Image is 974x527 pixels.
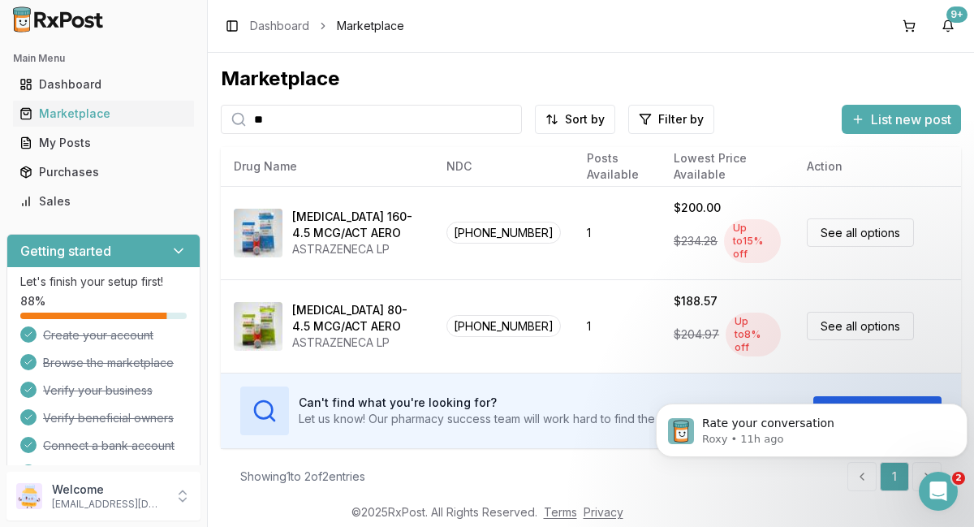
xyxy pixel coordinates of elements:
button: Sales [6,188,200,214]
img: Symbicort 80-4.5 MCG/ACT AERO [234,302,282,351]
div: $200.00 [674,200,721,216]
div: Marketplace [19,106,187,122]
span: [PHONE_NUMBER] [446,315,561,337]
button: Purchases [6,159,200,185]
th: Drug Name [221,147,433,186]
div: Up to 8 % off [726,313,781,356]
button: Sort by [535,105,615,134]
iframe: Intercom live chat [919,472,958,511]
div: [MEDICAL_DATA] 80-4.5 MCG/ACT AERO [292,302,420,335]
a: See all options [807,218,914,247]
a: Sales [13,187,194,216]
h3: Can't find what you're looking for? [299,395,764,411]
th: NDC [433,147,574,186]
div: ASTRAZENECA LP [292,241,420,257]
a: My Posts [13,128,194,158]
p: Welcome [52,482,165,498]
iframe: Intercom notifications message [649,369,974,483]
th: Lowest Price Available [661,147,794,186]
div: 9+ [946,6,968,23]
div: Dashboard [19,76,187,93]
span: [PHONE_NUMBER] [446,222,561,244]
span: 2 [952,472,965,485]
td: 1 [574,186,661,279]
span: Marketplace [337,18,404,34]
img: User avatar [16,483,42,509]
button: My Posts [6,130,200,156]
p: Let us know! Our pharmacy success team will work hard to find the products you need. [299,411,764,427]
button: 9+ [935,13,961,39]
span: $234.28 [674,233,718,249]
button: Dashboard [6,71,200,97]
img: Symbicort 160-4.5 MCG/ACT AERO [234,209,282,257]
div: [MEDICAL_DATA] 160-4.5 MCG/ACT AERO [292,209,420,241]
td: 1 [574,279,661,373]
p: [EMAIL_ADDRESS][DOMAIN_NAME] [52,498,165,511]
img: RxPost Logo [6,6,110,32]
div: Sales [19,193,187,210]
h2: Main Menu [13,52,194,65]
div: $188.57 [674,293,718,309]
a: See all options [807,312,914,340]
button: List new post [842,105,961,134]
a: List new post [842,113,961,129]
div: Purchases [19,164,187,180]
span: List new post [871,110,951,129]
button: Filter by [628,105,714,134]
div: Showing 1 to 2 of 2 entries [240,469,365,485]
span: Create your account [43,327,153,343]
nav: breadcrumb [250,18,404,34]
a: Terms [544,505,577,519]
span: Verify beneficial owners [43,410,174,426]
p: Let's finish your setup first! [20,274,187,290]
div: ASTRAZENECA LP [292,335,420,351]
a: Dashboard [13,70,194,99]
a: Marketplace [13,99,194,128]
span: Sort by [565,111,605,127]
a: Privacy [584,505,623,519]
span: 88 % [20,293,45,309]
span: Filter by [658,111,704,127]
th: Action [794,147,961,186]
a: Purchases [13,158,194,187]
a: Dashboard [250,18,309,34]
span: $204.97 [674,326,719,343]
div: Marketplace [221,66,961,92]
span: Verify your business [43,382,153,399]
div: My Posts [19,135,187,151]
span: Browse the marketplace [43,355,174,371]
button: Marketplace [6,101,200,127]
span: Connect a bank account [43,438,175,454]
th: Posts Available [574,147,661,186]
h3: Getting started [20,241,111,261]
div: Up to 15 % off [724,219,781,263]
